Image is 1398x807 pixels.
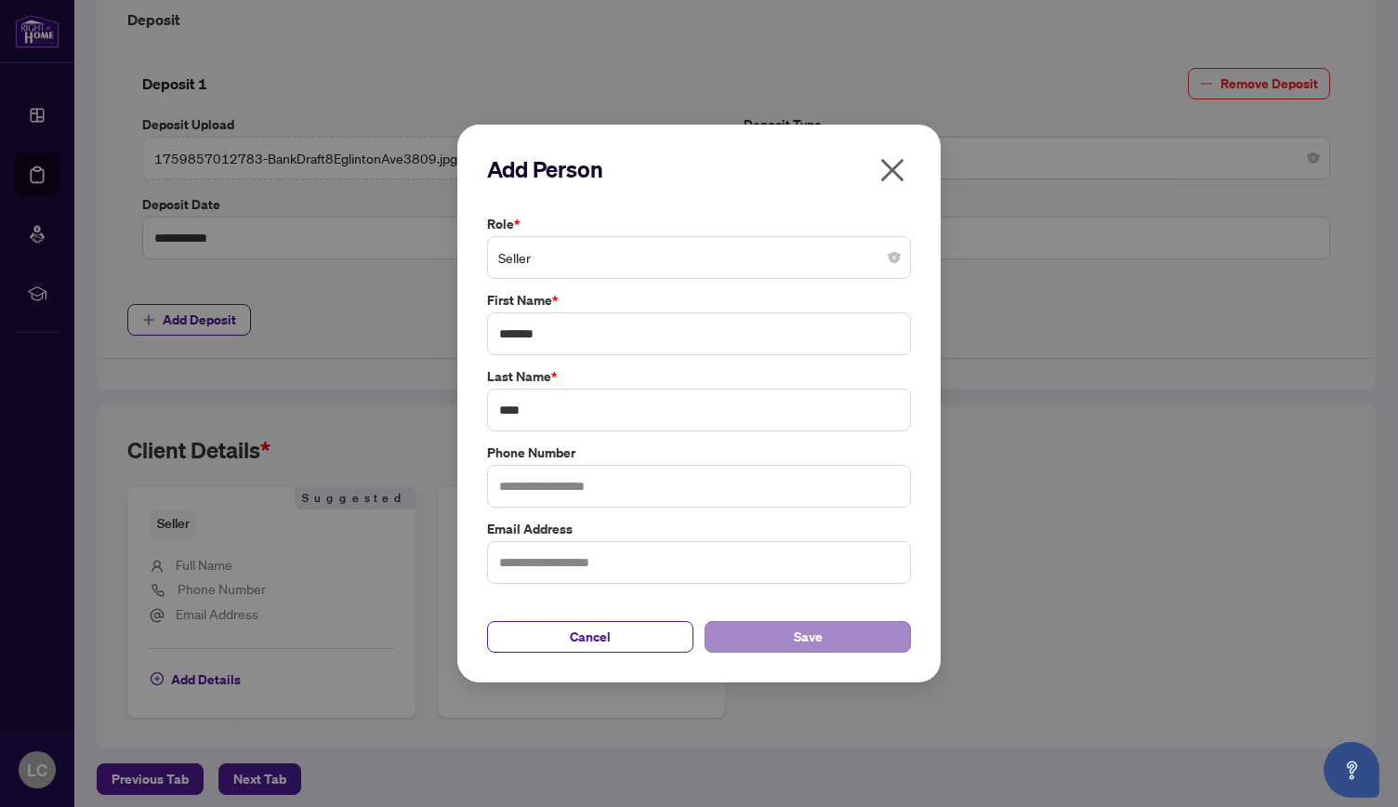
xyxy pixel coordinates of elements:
[487,154,911,184] h2: Add Person
[889,252,900,263] span: close-circle
[570,622,611,652] span: Cancel
[1324,742,1379,798] button: Open asap
[705,621,911,653] button: Save
[487,214,911,234] label: Role
[487,519,911,539] label: Email Address
[487,621,693,653] button: Cancel
[487,443,911,463] label: Phone Number
[498,240,900,275] span: Seller
[487,366,911,387] label: Last Name
[794,622,823,652] span: Save
[877,155,907,185] span: close
[487,290,911,311] label: First Name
